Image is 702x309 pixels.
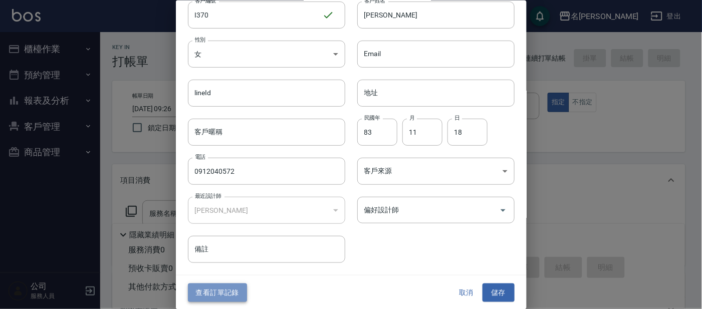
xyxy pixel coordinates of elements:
label: 月 [409,114,414,121]
label: 日 [454,114,459,121]
div: [PERSON_NAME] [188,197,345,224]
div: 女 [188,40,345,67]
label: 最近設計師 [195,192,221,200]
button: 取消 [450,283,483,302]
label: 民國年 [364,114,380,121]
label: 電話 [195,153,205,161]
button: 儲存 [483,283,515,302]
button: 查看訂單記錄 [188,283,247,302]
button: Open [495,202,511,218]
label: 性別 [195,36,205,43]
